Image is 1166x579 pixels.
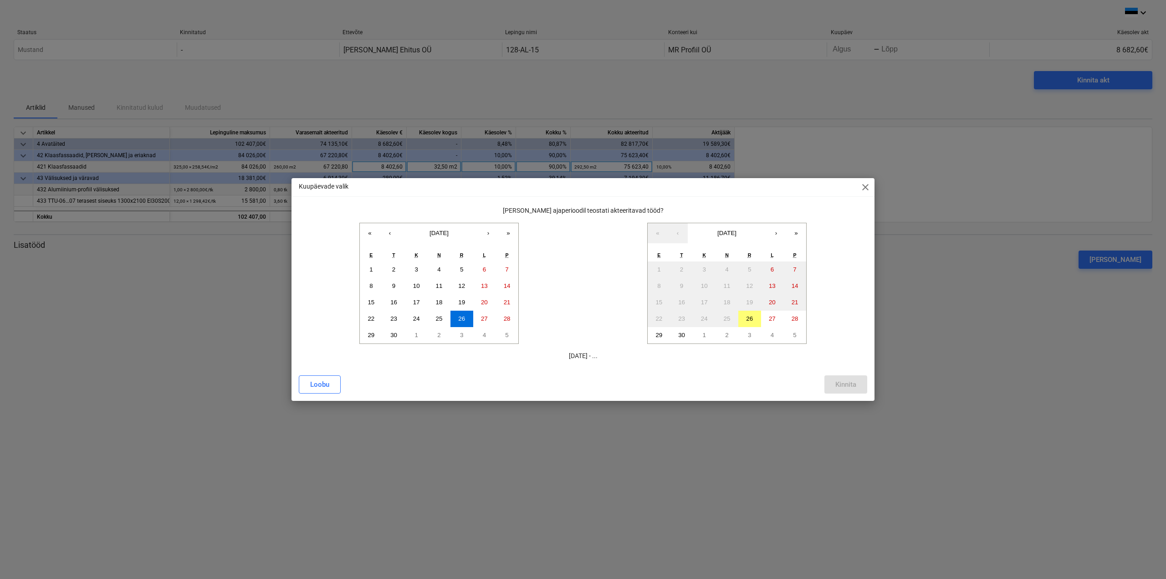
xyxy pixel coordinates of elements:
[716,278,738,294] button: 11. september 2025
[783,278,806,294] button: 14. september 2025
[702,252,706,258] abbr: kolmapäev
[450,294,473,311] button: 19. september 2025
[769,299,776,306] abbr: 20. september 2025
[670,294,693,311] button: 16. september 2025
[380,223,400,243] button: ‹
[360,294,383,311] button: 15. september 2025
[761,261,784,278] button: 6. september 2025
[414,252,418,258] abbr: kolmapäev
[496,311,518,327] button: 28. september 2025
[473,311,496,327] button: 27. september 2025
[701,315,708,322] abbr: 24. september 2025
[392,252,395,258] abbr: teisipäev
[383,261,405,278] button: 2. september 2025
[504,282,511,289] abbr: 14. september 2025
[405,278,428,294] button: 10. september 2025
[481,315,488,322] abbr: 27. september 2025
[783,261,806,278] button: 7. september 2025
[360,327,383,343] button: 29. september 2025
[415,266,418,273] abbr: 3. september 2025
[701,282,708,289] abbr: 10. september 2025
[428,261,450,278] button: 4. september 2025
[693,294,716,311] button: 17. september 2025
[360,223,380,243] button: «
[746,282,753,289] abbr: 12. september 2025
[460,266,463,273] abbr: 5. september 2025
[390,315,397,322] abbr: 23. september 2025
[793,332,796,338] abbr: 5. oktoober 2025
[670,327,693,343] button: 30. september 2025
[400,223,478,243] button: [DATE]
[473,261,496,278] button: 6. september 2025
[383,278,405,294] button: 9. september 2025
[369,282,373,289] abbr: 8. september 2025
[458,282,465,289] abbr: 12. september 2025
[693,278,716,294] button: 10. september 2025
[746,299,753,306] abbr: 19. september 2025
[436,299,443,306] abbr: 18. september 2025
[668,223,688,243] button: ‹
[498,223,518,243] button: »
[428,294,450,311] button: 18. september 2025
[725,266,728,273] abbr: 4. september 2025
[769,282,776,289] abbr: 13. september 2025
[405,327,428,343] button: 1. oktoober 2025
[496,327,518,343] button: 5. oktoober 2025
[437,332,440,338] abbr: 2. oktoober 2025
[415,332,418,338] abbr: 1. oktoober 2025
[505,266,508,273] abbr: 7. september 2025
[771,332,774,338] abbr: 4. oktoober 2025
[670,311,693,327] button: 23. september 2025
[761,327,784,343] button: 4. oktoober 2025
[648,223,668,243] button: «
[437,266,440,273] abbr: 4. september 2025
[783,327,806,343] button: 5. oktoober 2025
[693,261,716,278] button: 3. september 2025
[771,266,774,273] abbr: 6. september 2025
[716,327,738,343] button: 2. oktoober 2025
[299,206,867,215] p: [PERSON_NAME] ajaperioodil teostati akteeritavad tööd?
[680,282,683,289] abbr: 9. september 2025
[450,311,473,327] button: 26. september 2025
[428,311,450,327] button: 25. september 2025
[368,315,374,322] abbr: 22. september 2025
[413,315,420,322] abbr: 24. september 2025
[724,299,731,306] abbr: 18. september 2025
[792,299,798,306] abbr: 21. september 2025
[724,315,731,322] abbr: 25. september 2025
[460,252,464,258] abbr: reede
[405,311,428,327] button: 24. september 2025
[716,311,738,327] button: 25. september 2025
[657,282,660,289] abbr: 8. september 2025
[717,230,736,236] span: [DATE]
[481,299,488,306] abbr: 20. september 2025
[369,252,373,258] abbr: esmaspäev
[483,332,486,338] abbr: 4. oktoober 2025
[436,315,443,322] abbr: 25. september 2025
[648,311,670,327] button: 22. september 2025
[761,294,784,311] button: 20. september 2025
[648,327,670,343] button: 29. september 2025
[748,266,751,273] abbr: 5. september 2025
[392,282,395,289] abbr: 9. september 2025
[483,252,486,258] abbr: laupäev
[716,261,738,278] button: 4. september 2025
[496,261,518,278] button: 7. september 2025
[413,282,420,289] abbr: 10. september 2025
[670,261,693,278] button: 2. september 2025
[648,261,670,278] button: 1. september 2025
[390,332,397,338] abbr: 30. september 2025
[460,332,463,338] abbr: 3. oktoober 2025
[748,332,751,338] abbr: 3. oktoober 2025
[413,299,420,306] abbr: 17. september 2025
[481,282,488,289] abbr: 13. september 2025
[678,299,685,306] abbr: 16. september 2025
[793,266,796,273] abbr: 7. september 2025
[761,278,784,294] button: 13. september 2025
[310,379,329,390] div: Loobu
[738,278,761,294] button: 12. september 2025
[458,315,465,322] abbr: 26. september 2025
[383,294,405,311] button: 16. september 2025
[655,332,662,338] abbr: 29. september 2025
[670,278,693,294] button: 9. september 2025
